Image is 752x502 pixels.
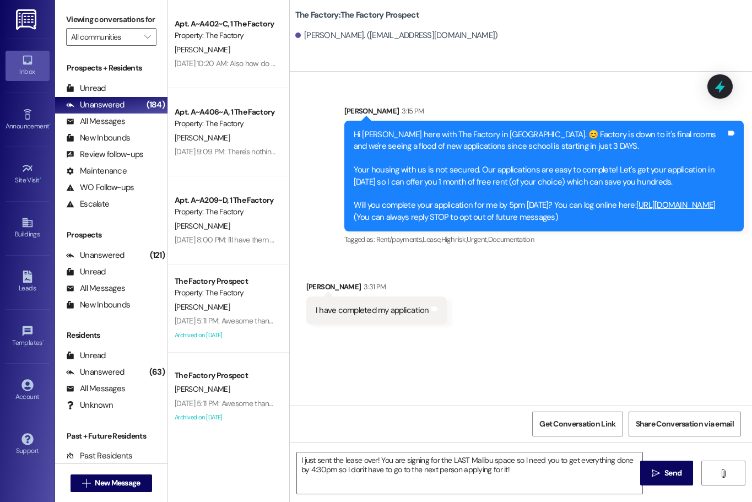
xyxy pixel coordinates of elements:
[66,132,130,144] div: New Inbounds
[175,316,280,326] div: [DATE] 5:11 PM: Awesome thanks !
[66,299,130,311] div: New Inbounds
[488,235,534,244] span: Documentation
[175,133,230,143] span: [PERSON_NAME]
[6,430,50,460] a: Support
[55,62,167,74] div: Prospects + Residents
[66,350,106,361] div: Unread
[175,206,277,218] div: Property: The Factory
[174,328,278,342] div: Archived on [DATE]
[175,106,277,118] div: Apt. A~A406~A, 1 The Factory
[175,276,277,287] div: The Factory Prospect
[664,467,681,479] span: Send
[344,231,744,247] div: Tagged as:
[629,412,741,436] button: Share Conversation via email
[71,474,152,492] button: New Message
[144,96,167,114] div: (184)
[40,175,41,182] span: •
[316,305,429,316] div: I have completed my application
[297,452,642,494] textarea: I just sent the lease over! You are signing for the LAST Malibu space so I need you to get everyt...
[66,383,125,395] div: All Messages
[66,450,133,462] div: Past Residents
[55,430,167,442] div: Past + Future Residents
[539,418,615,430] span: Get Conversation Link
[66,165,127,177] div: Maintenance
[6,322,50,352] a: Templates •
[423,235,441,244] span: Lease ,
[174,411,278,424] div: Archived on [DATE]
[532,412,623,436] button: Get Conversation Link
[66,250,125,261] div: Unanswered
[66,99,125,111] div: Unanswered
[147,364,167,381] div: (63)
[175,398,280,408] div: [DATE] 5:11 PM: Awesome thanks !
[652,469,660,478] i: 
[376,235,423,244] span: Rent/payments ,
[42,337,44,345] span: •
[55,229,167,241] div: Prospects
[640,461,694,485] button: Send
[636,199,716,210] a: [URL][DOMAIN_NAME]
[66,283,125,294] div: All Messages
[175,58,340,68] div: [DATE] 10:20 AM: Also how do I get my parking pass,
[66,198,109,210] div: Escalate
[636,418,734,430] span: Share Conversation via email
[175,221,230,231] span: [PERSON_NAME]
[175,45,230,55] span: [PERSON_NAME]
[95,477,140,489] span: New Message
[82,479,90,488] i: 
[6,213,50,243] a: Buildings
[175,235,553,245] div: [DATE] 8:00 PM: I'll have them take a look at it, if they don't have a notification could you dir...
[175,18,277,30] div: Apt. A~A402~C, 1 The Factory
[147,247,167,264] div: (121)
[49,121,51,128] span: •
[66,366,125,378] div: Unanswered
[175,195,277,206] div: Apt. A~A209~D, 1 The Factory
[719,469,727,478] i: 
[175,384,230,394] span: [PERSON_NAME]
[175,30,277,41] div: Property: The Factory
[6,376,50,406] a: Account
[71,28,139,46] input: All communities
[55,330,167,341] div: Residents
[354,129,726,223] div: Hi [PERSON_NAME] here with The Factory in [GEOGRAPHIC_DATA]. 😊 Factory is down to it's final room...
[344,105,744,121] div: [PERSON_NAME]
[66,11,156,28] label: Viewing conversations for
[6,159,50,189] a: Site Visit •
[175,370,277,381] div: The Factory Prospect
[175,302,230,312] span: [PERSON_NAME]
[66,182,134,193] div: WO Follow-ups
[6,267,50,297] a: Leads
[66,83,106,94] div: Unread
[6,51,50,80] a: Inbox
[175,287,277,299] div: Property: The Factory
[399,105,424,117] div: 3:15 PM
[295,9,419,21] b: The Factory: The Factory Prospect
[467,235,488,244] span: Urgent ,
[306,281,447,296] div: [PERSON_NAME]
[66,400,113,411] div: Unknown
[175,147,412,156] div: [DATE] 9:09 PM: There's nothing on our end that says it needs to be signed
[441,235,467,244] span: High risk ,
[144,33,150,41] i: 
[66,266,106,278] div: Unread
[361,281,386,293] div: 3:31 PM
[295,30,498,41] div: [PERSON_NAME]. ([EMAIL_ADDRESS][DOMAIN_NAME])
[16,9,39,30] img: ResiDesk Logo
[66,149,143,160] div: Review follow-ups
[66,116,125,127] div: All Messages
[175,118,277,129] div: Property: The Factory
